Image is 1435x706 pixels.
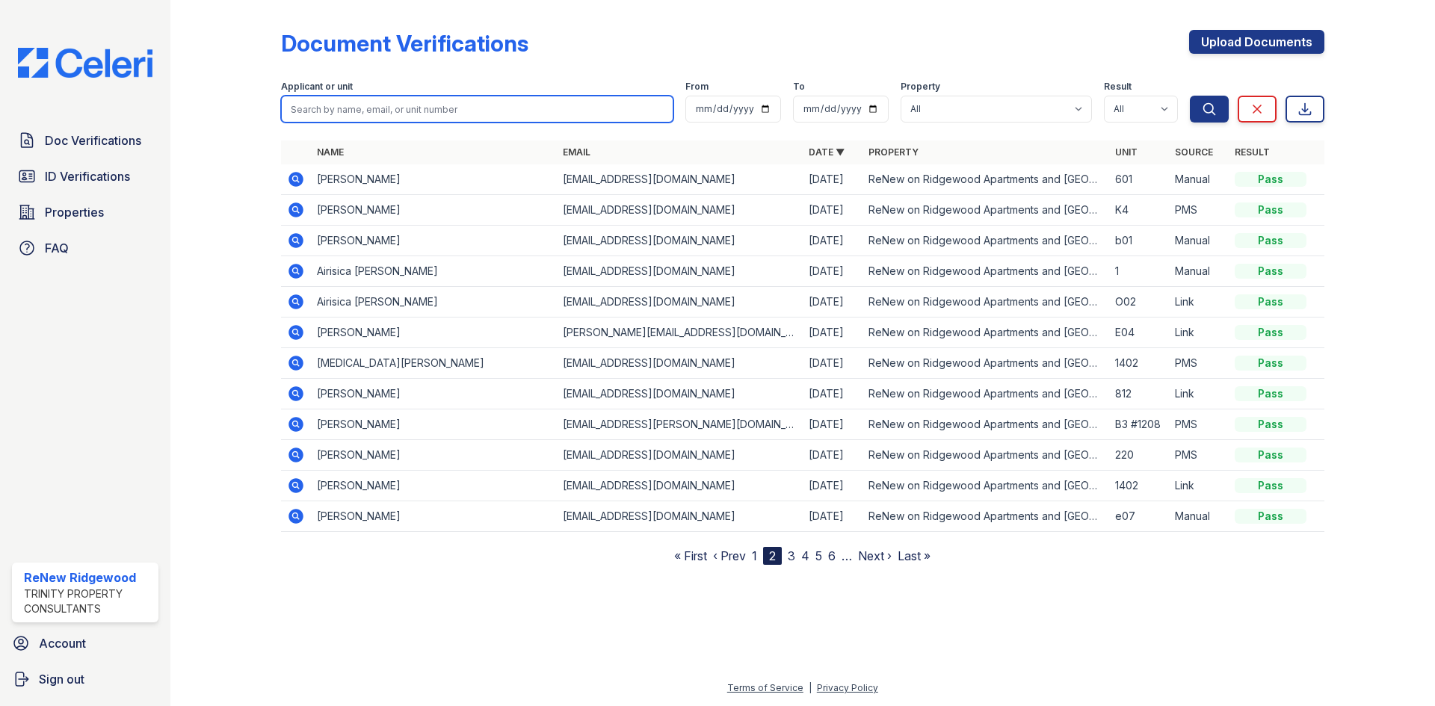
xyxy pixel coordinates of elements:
td: Manual [1169,501,1229,532]
a: Last » [898,548,931,563]
td: ReNew on Ridgewood Apartments and [GEOGRAPHIC_DATA] [862,501,1108,532]
td: [DATE] [803,318,862,348]
td: [PERSON_NAME] [311,440,557,471]
input: Search by name, email, or unit number [281,96,673,123]
td: [PERSON_NAME] [311,379,557,409]
a: 4 [801,548,809,563]
span: Properties [45,203,104,221]
a: Privacy Policy [817,682,878,693]
td: [PERSON_NAME] [311,164,557,195]
td: ReNew on Ridgewood Apartments and [GEOGRAPHIC_DATA] [862,348,1108,379]
a: Property [868,146,919,158]
div: Pass [1235,356,1306,371]
td: 220 [1109,440,1169,471]
td: ReNew on Ridgewood Apartments and [GEOGRAPHIC_DATA] [862,409,1108,440]
label: To [793,81,805,93]
td: ReNew on Ridgewood Apartments and [GEOGRAPHIC_DATA] [862,226,1108,256]
td: ReNew on Ridgewood Apartments and [GEOGRAPHIC_DATA] [862,287,1108,318]
td: Manual [1169,164,1229,195]
a: 6 [828,548,836,563]
a: Doc Verifications [12,126,158,155]
td: ReNew on Ridgewood Apartments and [GEOGRAPHIC_DATA] [862,256,1108,287]
td: ReNew on Ridgewood Apartments and [GEOGRAPHIC_DATA] [862,164,1108,195]
td: 1402 [1109,348,1169,379]
td: ReNew on Ridgewood Apartments and [GEOGRAPHIC_DATA] [862,379,1108,409]
td: [EMAIL_ADDRESS][DOMAIN_NAME] [557,471,803,501]
span: Account [39,634,86,652]
div: | [809,682,812,693]
span: Sign out [39,670,84,688]
td: 1 [1109,256,1169,287]
td: Link [1169,318,1229,348]
a: Source [1175,146,1213,158]
td: Airisica [PERSON_NAME] [311,287,557,318]
td: [EMAIL_ADDRESS][PERSON_NAME][DOMAIN_NAME] [557,409,803,440]
td: [MEDICAL_DATA][PERSON_NAME] [311,348,557,379]
td: [DATE] [803,440,862,471]
div: Pass [1235,509,1306,524]
td: [PERSON_NAME] [311,409,557,440]
a: FAQ [12,233,158,263]
div: Pass [1235,202,1306,217]
a: Upload Documents [1189,30,1324,54]
label: Property [901,81,940,93]
div: Pass [1235,386,1306,401]
td: [EMAIL_ADDRESS][DOMAIN_NAME] [557,440,803,471]
div: ReNew Ridgewood [24,569,152,586]
td: K4 [1109,195,1169,226]
td: PMS [1169,409,1229,440]
div: Pass [1235,448,1306,462]
a: Result [1235,146,1270,158]
td: [PERSON_NAME][EMAIL_ADDRESS][DOMAIN_NAME] [557,318,803,348]
td: [PERSON_NAME] [311,195,557,226]
td: O02 [1109,287,1169,318]
div: Pass [1235,417,1306,432]
td: ReNew on Ridgewood Apartments and [GEOGRAPHIC_DATA] [862,318,1108,348]
a: ‹ Prev [713,548,746,563]
td: B3 #1208 [1109,409,1169,440]
div: Document Verifications [281,30,528,57]
a: « First [674,548,707,563]
td: [DATE] [803,471,862,501]
td: [EMAIL_ADDRESS][DOMAIN_NAME] [557,195,803,226]
td: Manual [1169,256,1229,287]
td: 601 [1109,164,1169,195]
td: Link [1169,471,1229,501]
td: [EMAIL_ADDRESS][DOMAIN_NAME] [557,501,803,532]
a: Date ▼ [809,146,845,158]
td: [EMAIL_ADDRESS][DOMAIN_NAME] [557,287,803,318]
div: Pass [1235,294,1306,309]
td: ReNew on Ridgewood Apartments and [GEOGRAPHIC_DATA] [862,471,1108,501]
td: PMS [1169,348,1229,379]
a: Terms of Service [727,682,803,693]
div: Trinity Property Consultants [24,586,152,616]
td: Link [1169,379,1229,409]
span: FAQ [45,239,69,257]
a: 5 [815,548,822,563]
td: e07 [1109,501,1169,532]
img: CE_Logo_Blue-a8612792a0a2168367f1c8372b55b34899dd931a85d93a1a3d3e32e68fde9ad4.png [6,48,164,78]
td: [PERSON_NAME] [311,318,557,348]
td: [EMAIL_ADDRESS][DOMAIN_NAME] [557,256,803,287]
label: From [685,81,709,93]
td: Manual [1169,226,1229,256]
span: ID Verifications [45,167,130,185]
div: Pass [1235,233,1306,248]
span: … [842,547,852,565]
div: 2 [763,547,782,565]
div: Pass [1235,478,1306,493]
a: Sign out [6,664,164,694]
td: 1402 [1109,471,1169,501]
a: Account [6,628,164,658]
td: [DATE] [803,164,862,195]
a: Name [317,146,344,158]
a: ID Verifications [12,161,158,191]
td: ReNew on Ridgewood Apartments and [GEOGRAPHIC_DATA] [862,195,1108,226]
td: E04 [1109,318,1169,348]
td: [EMAIL_ADDRESS][DOMAIN_NAME] [557,379,803,409]
td: [DATE] [803,256,862,287]
td: 812 [1109,379,1169,409]
a: 1 [752,548,757,563]
td: [DATE] [803,348,862,379]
